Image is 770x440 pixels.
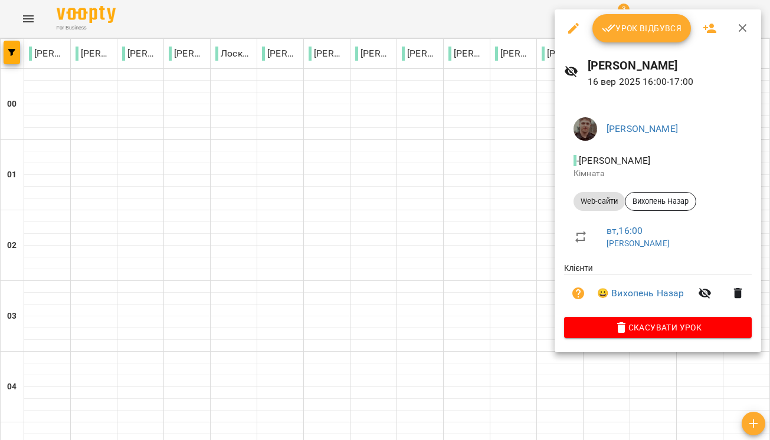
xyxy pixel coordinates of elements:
[564,317,752,338] button: Скасувати Урок
[574,117,597,141] img: 0a0415dca1f61a04ddb9dd3fb0ef47a2.jpg
[588,75,752,89] p: 16 вер 2025 16:00 - 17:00
[574,196,625,207] span: Web-сайти
[588,57,752,75] h6: [PERSON_NAME]
[607,123,678,134] a: [PERSON_NAME]
[574,155,653,166] span: - [PERSON_NAME]
[574,168,742,180] p: Кімната
[625,192,696,211] div: Вихопень Назар
[625,196,696,207] span: Вихопень Назар
[597,286,684,300] a: 😀 Вихопень Назар
[602,21,682,35] span: Урок відбувся
[607,225,643,236] a: вт , 16:00
[607,239,670,248] a: [PERSON_NAME]
[592,14,692,42] button: Урок відбувся
[564,262,752,317] ul: Клієнти
[574,320,742,335] span: Скасувати Урок
[564,279,592,307] button: Візит ще не сплачено. Додати оплату?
